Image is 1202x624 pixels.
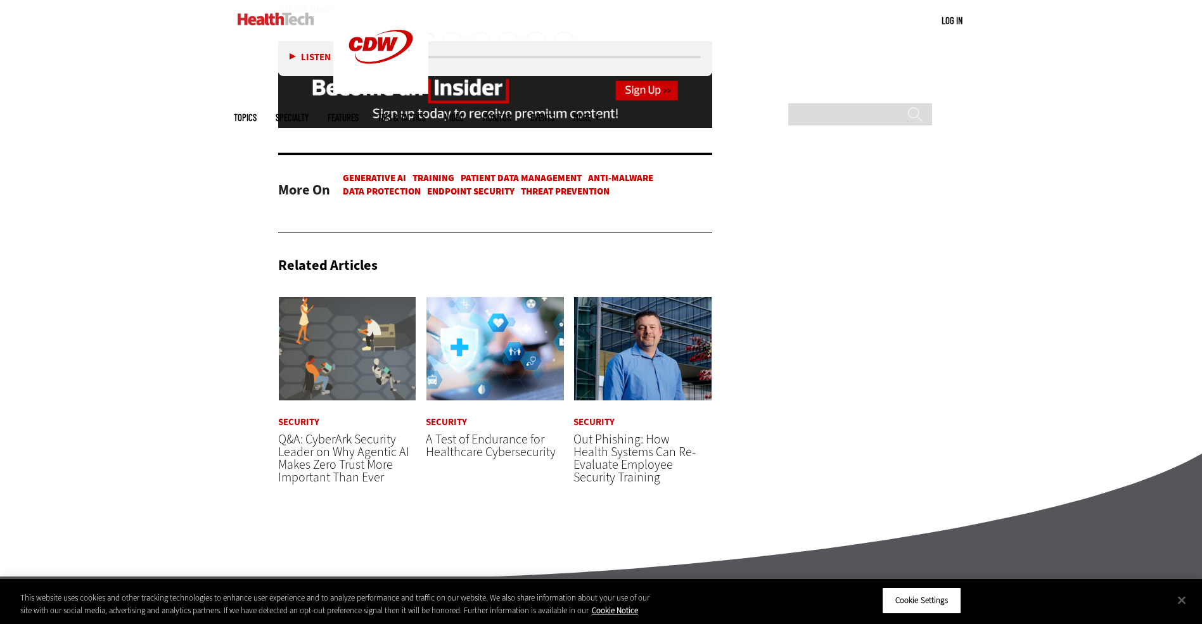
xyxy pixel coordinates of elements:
a: Patient Data Management [461,172,582,184]
img: Group of humans and robots accessing a network [278,296,417,401]
a: Data protection [343,185,421,198]
h3: Related Articles [278,258,378,272]
a: Out Phishing: How Health Systems Can Re-Evaluate Employee Security Training [573,431,696,486]
img: Scott Currie [573,296,712,401]
a: CDW [333,84,428,97]
div: User menu [942,14,962,27]
a: A Test of Endurance for Healthcare Cybersecurity [426,431,556,461]
span: More [573,113,600,122]
a: Video [445,113,464,122]
a: Q&A: CyberArk Security Leader on Why Agentic AI Makes Zero Trust More Important Than Ever [278,431,409,486]
a: Training [412,172,454,184]
a: Features [328,113,359,122]
a: Events [530,113,554,122]
button: Cookie Settings [882,587,961,614]
a: Anti-malware [588,172,653,184]
img: Home [238,13,314,25]
img: Healthcare cybersecurity [426,296,565,401]
a: MonITor [483,113,511,122]
a: Security [573,417,615,427]
a: Generative AI [343,172,406,184]
a: Threat Prevention [521,185,610,198]
a: Endpoint Security [427,185,515,198]
button: Close [1168,586,1196,614]
a: More information about your privacy [592,605,638,616]
span: Topics [234,113,257,122]
a: Security [426,417,467,427]
span: Specialty [276,113,309,122]
a: Log in [942,15,962,26]
a: Security [278,417,319,427]
div: This website uses cookies and other tracking technologies to enhance user experience and to analy... [20,592,661,616]
a: Tips & Tactics [378,113,426,122]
